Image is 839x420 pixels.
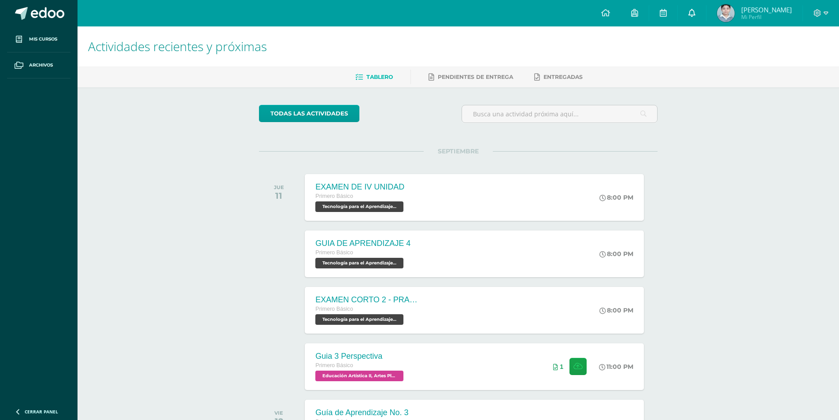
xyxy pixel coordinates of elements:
[315,306,353,312] span: Primero Básico
[599,250,633,258] div: 8:00 PM
[560,363,563,370] span: 1
[315,295,421,305] div: EXAMEN CORTO 2 - PRACTICO-
[315,352,406,361] div: Guia 3 Perspectiva
[315,408,408,417] div: Guía de Aprendizaje No. 3
[274,190,284,201] div: 11
[599,193,633,201] div: 8:00 PM
[355,70,393,84] a: Tablero
[366,74,393,80] span: Tablero
[29,62,53,69] span: Archivos
[599,363,633,371] div: 11:00 PM
[315,193,353,199] span: Primero Básico
[553,363,563,370] div: Archivos entregados
[599,306,633,314] div: 8:00 PM
[88,38,267,55] span: Actividades recientes y próximas
[534,70,583,84] a: Entregadas
[315,314,403,325] span: Tecnología para el Aprendizaje y la Comunicación (Informática) 'B'
[741,5,792,14] span: [PERSON_NAME]
[315,182,406,192] div: EXAMEN DE IV UNIDAD
[29,36,57,43] span: Mis cursos
[259,105,359,122] a: todas las Actividades
[7,52,70,78] a: Archivos
[274,184,284,190] div: JUE
[315,258,403,268] span: Tecnología para el Aprendizaje y la Comunicación (Informática) 'B'
[717,4,735,22] img: 786043bd1d74ae9ce13740e041e1cee8.png
[462,105,657,123] input: Busca una actividad próxima aquí...
[424,147,493,155] span: SEPTIEMBRE
[315,362,353,368] span: Primero Básico
[7,26,70,52] a: Mis cursos
[438,74,513,80] span: Pendientes de entrega
[315,249,353,256] span: Primero Básico
[25,409,58,415] span: Cerrar panel
[741,13,792,21] span: Mi Perfil
[429,70,513,84] a: Pendientes de entrega
[274,410,283,416] div: VIE
[543,74,583,80] span: Entregadas
[315,239,410,248] div: GUIA DE APRENDIZAJE 4
[315,201,403,212] span: Tecnología para el Aprendizaje y la Comunicación (Informática) 'B'
[315,371,403,381] span: Educación Artística II, Artes Plásticas 'B'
